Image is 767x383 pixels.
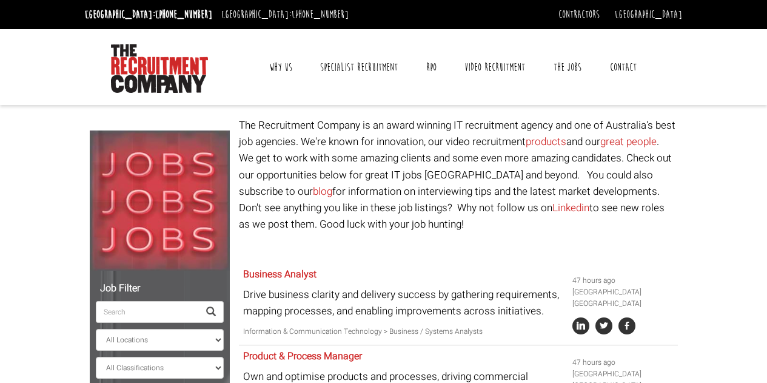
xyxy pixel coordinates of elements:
a: [GEOGRAPHIC_DATA] [615,8,682,21]
a: RPO [417,52,446,83]
a: Contractors [558,8,600,21]
a: Specialist Recruitment [311,52,407,83]
a: The Jobs [544,52,591,83]
a: Business Analyst [243,267,317,282]
li: 47 hours ago [572,275,673,286]
img: Jobs, Jobs, Jobs [90,130,230,271]
a: [PHONE_NUMBER] [155,8,212,21]
a: Why Us [260,52,301,83]
input: Search [96,301,199,323]
a: great people [600,134,657,149]
a: Video Recruitment [455,52,534,83]
a: Linkedin [552,200,589,215]
a: Contact [601,52,646,83]
h5: Job Filter [96,283,224,294]
a: products [526,134,566,149]
a: [PHONE_NUMBER] [292,8,349,21]
p: The Recruitment Company is an award winning IT recruitment agency and one of Australia's best job... [239,117,678,232]
a: blog [313,184,332,199]
li: [GEOGRAPHIC_DATA]: [82,5,215,24]
img: The Recruitment Company [111,44,208,93]
li: [GEOGRAPHIC_DATA]: [218,5,352,24]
